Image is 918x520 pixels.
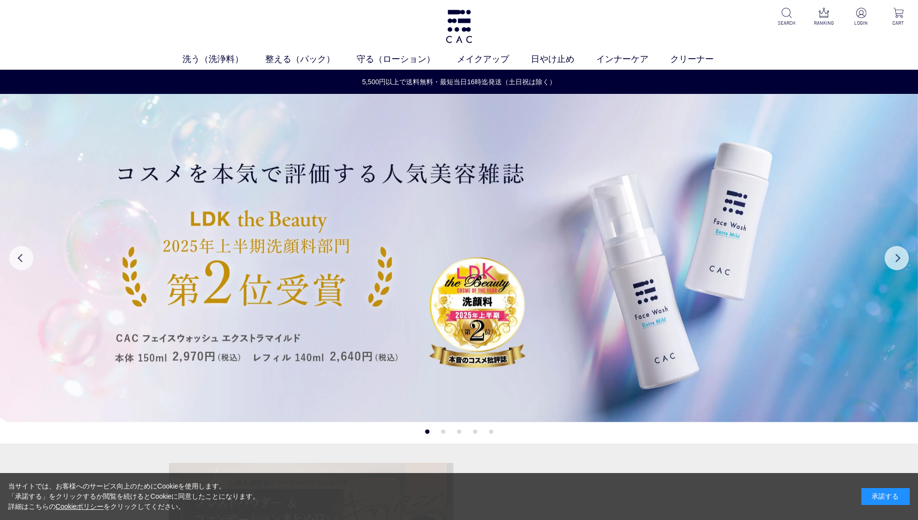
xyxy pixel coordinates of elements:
div: 当サイトでは、お客様へのサービス向上のためにCookieを使用します。 「承諾する」をクリックするか閲覧を続けるとCookieに同意したことになります。 詳細はこちらの をクリックしてください。 [8,481,260,512]
a: メイクアップ [457,53,531,66]
button: 3 of 5 [457,429,461,434]
button: Previous [9,246,33,270]
button: 5 of 5 [489,429,493,434]
p: LOGIN [849,19,873,27]
div: 承諾する [861,488,910,505]
a: Cookieポリシー [56,503,104,510]
p: RANKING [812,19,836,27]
a: LOGIN [849,8,873,27]
button: 4 of 5 [473,429,477,434]
a: 守る（ローション） [357,53,457,66]
a: インナーケア [596,53,670,66]
p: CART [887,19,910,27]
a: クリーナー [670,53,736,66]
a: 整える（パック） [265,53,357,66]
button: 2 of 5 [441,429,445,434]
a: 洗う（洗浄料） [182,53,265,66]
button: Next [885,246,909,270]
img: logo [444,10,474,43]
p: SEARCH [775,19,798,27]
button: 1 of 5 [425,429,429,434]
a: SEARCH [775,8,798,27]
a: CART [887,8,910,27]
a: 5,500円以上で送料無料・最短当日16時迄発送（土日祝は除く） [0,77,918,87]
a: RANKING [812,8,836,27]
a: 日やけ止め [531,53,596,66]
